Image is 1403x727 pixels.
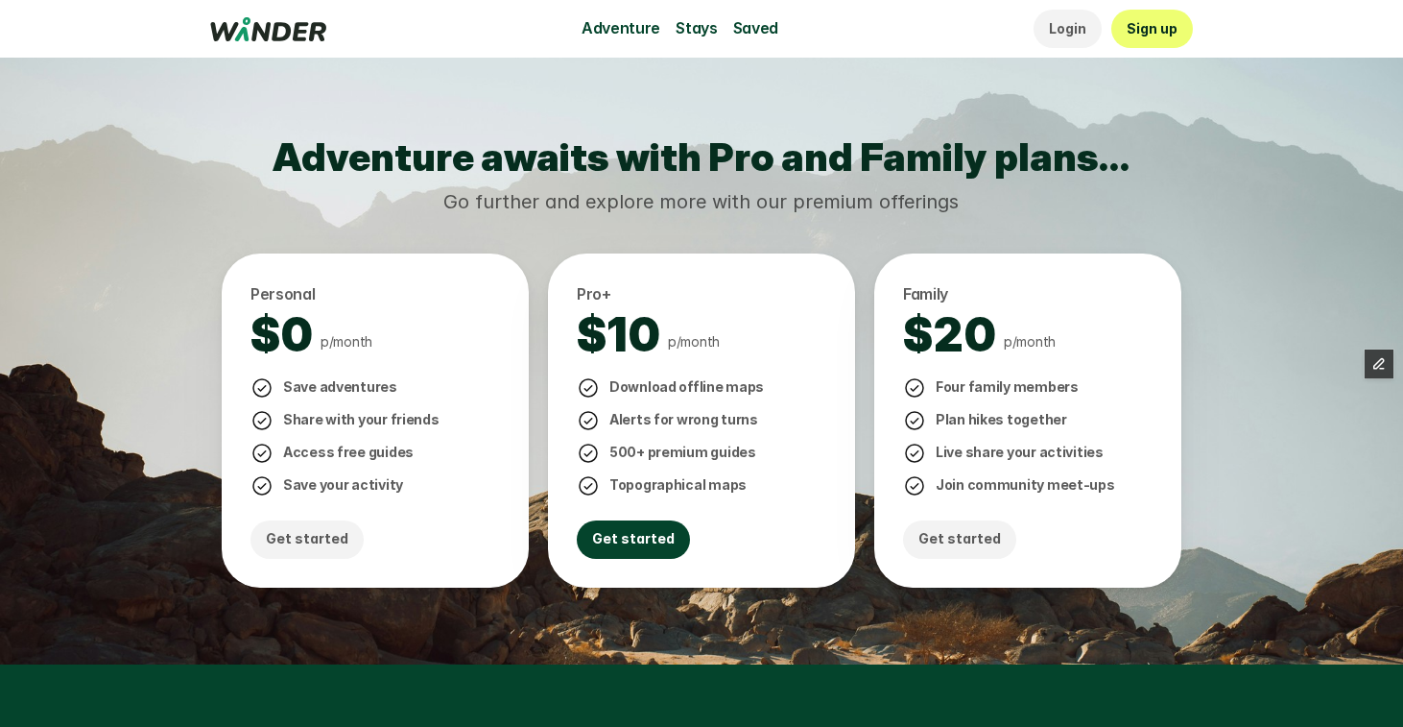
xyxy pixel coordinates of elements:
[70,188,1333,215] p: Go further and explore more with our premium offerings
[577,307,660,363] h2: $10
[733,16,778,41] p: Saved
[582,16,660,41] p: Adventure
[321,331,372,352] p: p/month
[250,282,315,307] p: Personal
[1127,18,1177,39] p: Sign up
[903,521,1016,559] a: Get started
[70,134,1333,181] h2: Adventure awaits with Pro and Family plans…
[250,521,364,559] a: Get started
[609,376,764,398] p: Download offline maps
[577,521,690,559] a: Get started
[936,376,1079,398] p: Four family members
[936,442,1104,463] p: Live share your activities
[609,409,758,430] p: Alerts for wrong turns
[1034,10,1102,48] a: Login
[668,331,720,352] p: p/month
[592,528,675,549] p: Get started
[577,282,611,307] p: Pro+
[283,409,440,430] p: Share with your friends
[250,307,313,363] h2: $0
[283,442,414,463] p: Access free guides
[676,16,717,41] p: Stays
[903,282,948,307] p: Family
[936,474,1115,496] p: Join community meet-ups
[1111,10,1193,48] a: Sign up
[1365,350,1393,378] button: Edit Framer Content
[1049,18,1086,39] p: Login
[283,474,403,496] p: Save your activity
[918,528,1001,549] p: Get started
[266,528,348,549] p: Get started
[609,474,747,496] p: Topographical maps
[283,376,397,398] p: Save adventures
[903,307,996,363] h2: $20
[609,442,756,463] p: 500+ premium guides
[1004,331,1056,352] p: p/month
[936,409,1067,430] p: Plan hikes together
